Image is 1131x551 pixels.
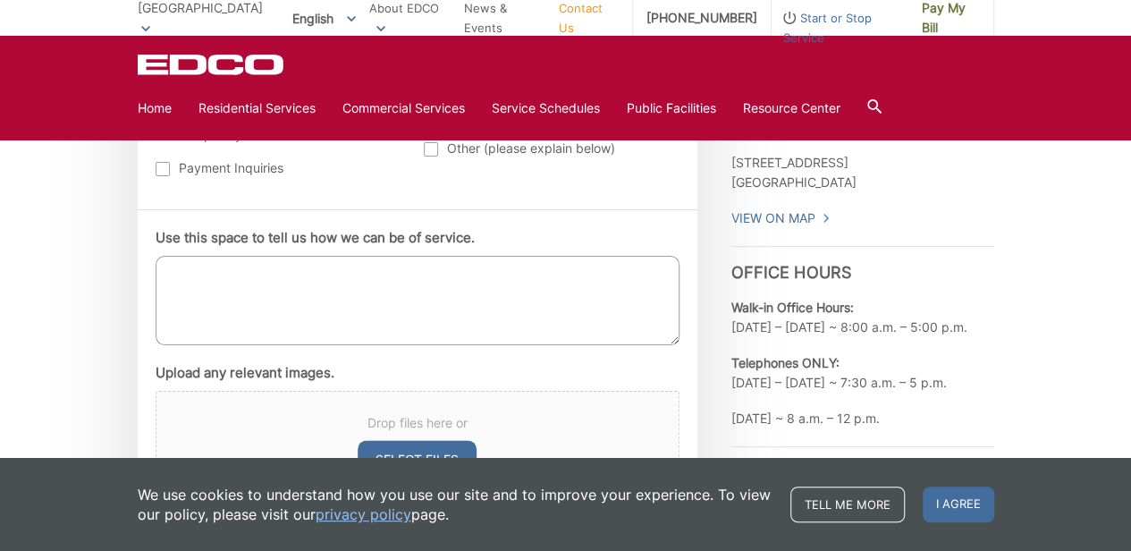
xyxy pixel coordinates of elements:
[178,413,657,433] span: Drop files here or
[731,300,854,315] b: Walk-in Office Hours:
[424,139,675,158] label: Other (please explain below)
[731,355,840,370] b: Telephones ONLY:
[156,230,475,246] label: Use this space to tell us how we can be of service.
[279,4,369,33] span: English
[138,98,172,118] a: Home
[731,246,994,283] h3: Office Hours
[731,208,831,228] a: View On Map
[731,153,994,192] p: [STREET_ADDRESS] [GEOGRAPHIC_DATA]
[316,504,411,524] a: privacy policy
[731,353,994,393] p: [DATE] – [DATE] ~ 7:30 a.m. – 5 p.m.
[923,487,994,522] span: I agree
[156,365,334,381] label: Upload any relevant images.
[342,98,465,118] a: Commercial Services
[731,409,994,428] p: [DATE] ~ 8 a.m. – 12 p.m.
[138,485,772,524] p: We use cookies to understand how you use our site and to improve your experience. To view our pol...
[198,98,316,118] a: Residential Services
[627,98,716,118] a: Public Facilities
[358,440,477,479] button: select files, upload any relevant images.
[731,298,994,337] p: [DATE] – [DATE] ~ 8:00 a.m. – 5:00 p.m.
[156,158,407,178] label: Payment Inquiries
[790,487,905,522] a: Tell me more
[743,98,840,118] a: Resource Center
[492,98,600,118] a: Service Schedules
[138,54,286,75] a: EDCD logo. Return to the homepage.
